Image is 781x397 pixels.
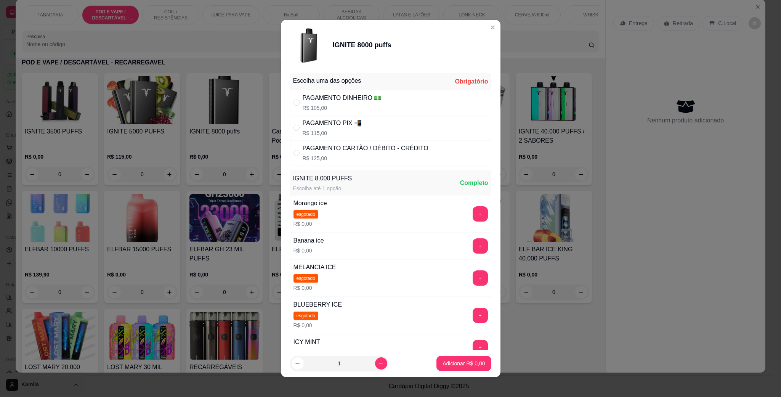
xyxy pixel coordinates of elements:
[303,93,382,103] div: PAGAMENTO DINHEIRO 💵
[443,360,485,367] p: Adicionar R$ 0,00
[293,76,361,85] div: Escolha uma das opções
[375,357,387,370] button: increase-product-quantity
[293,174,352,183] div: IGNITE 8.000 PUFFS
[290,26,328,64] img: product-image
[303,144,428,153] div: PAGAMENTO CARTÃO / DÉBITO - CRÉDITO
[303,129,362,137] p: R$ 115,00
[293,300,342,309] div: BLUEBERRY ICE
[473,206,488,222] button: add
[473,308,488,323] button: add
[487,21,499,34] button: Close
[436,356,491,371] button: Adicionar R$ 0,00
[293,263,336,272] div: MELANCIA ICE
[303,104,382,112] p: R$ 105,00
[293,185,352,192] div: Escolha até 1 opção
[293,236,324,245] div: Banana ice
[293,348,320,356] p: R$ 0,00
[303,154,428,162] p: R$ 125,00
[473,340,488,355] button: add
[293,321,342,329] p: R$ 0,00
[460,178,488,188] div: Completo
[292,357,304,370] button: decrease-product-quantity
[293,338,320,347] div: ICY MINT
[293,312,318,320] span: esgotado
[293,210,318,219] span: esgotado
[293,199,327,208] div: Morango ice
[303,119,362,128] div: PAGAMENTO PIX 📲
[473,238,488,254] button: add
[333,40,391,50] div: IGNITE 8000 puffs
[293,247,324,254] p: R$ 0,00
[293,284,336,292] p: R$ 0,00
[293,274,318,283] span: esgotado
[293,220,327,228] p: R$ 0,00
[473,270,488,286] button: add
[455,77,488,86] div: Obrigatório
